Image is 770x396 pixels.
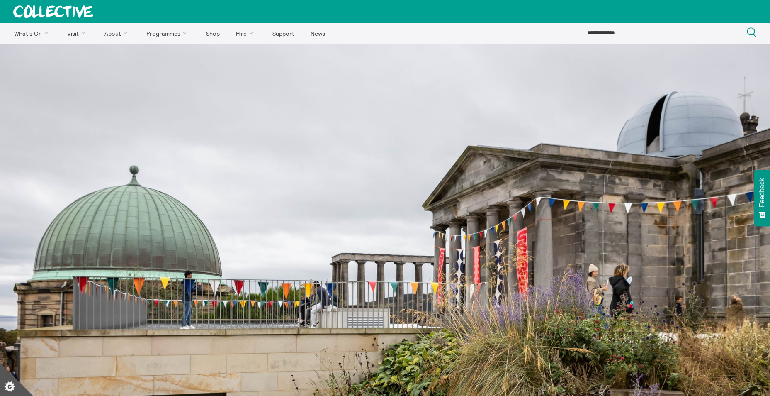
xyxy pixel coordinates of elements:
[139,23,197,44] a: Programmes
[754,170,770,226] button: Feedback - Show survey
[303,23,332,44] a: News
[758,178,766,207] span: Feedback
[265,23,301,44] a: Support
[7,23,58,44] a: What's On
[199,23,227,44] a: Shop
[60,23,96,44] a: Visit
[97,23,138,44] a: About
[229,23,264,44] a: Hire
